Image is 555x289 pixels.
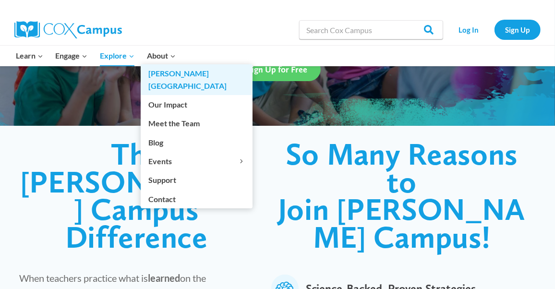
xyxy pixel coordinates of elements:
a: Blog [141,133,253,151]
a: Log In [448,20,490,39]
button: Child menu of Explore [94,46,141,66]
nav: Primary Navigation [10,46,181,66]
a: Our Impact [141,96,253,114]
a: [PERSON_NAME][GEOGRAPHIC_DATA] [141,64,253,95]
a: Sign Up [495,20,541,39]
a: Contact [141,190,253,208]
span: Sign Up for Free [248,64,308,74]
strong: learned [148,272,180,284]
button: Child menu of About [141,46,182,66]
img: Cox Campus [14,21,122,38]
nav: Secondary Navigation [448,20,541,39]
span: So Many Reasons to Join [PERSON_NAME] Campus! [278,135,526,255]
input: Search Cox Campus [299,20,443,39]
button: Child menu of Learn [10,46,49,66]
span: The [PERSON_NAME] Campus Difference [20,135,253,255]
a: Meet the Team [141,114,253,132]
button: Child menu of Events [141,152,253,170]
a: Sign Up for Free [235,58,321,81]
button: Child menu of Engage [49,46,94,66]
a: Support [141,171,253,189]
